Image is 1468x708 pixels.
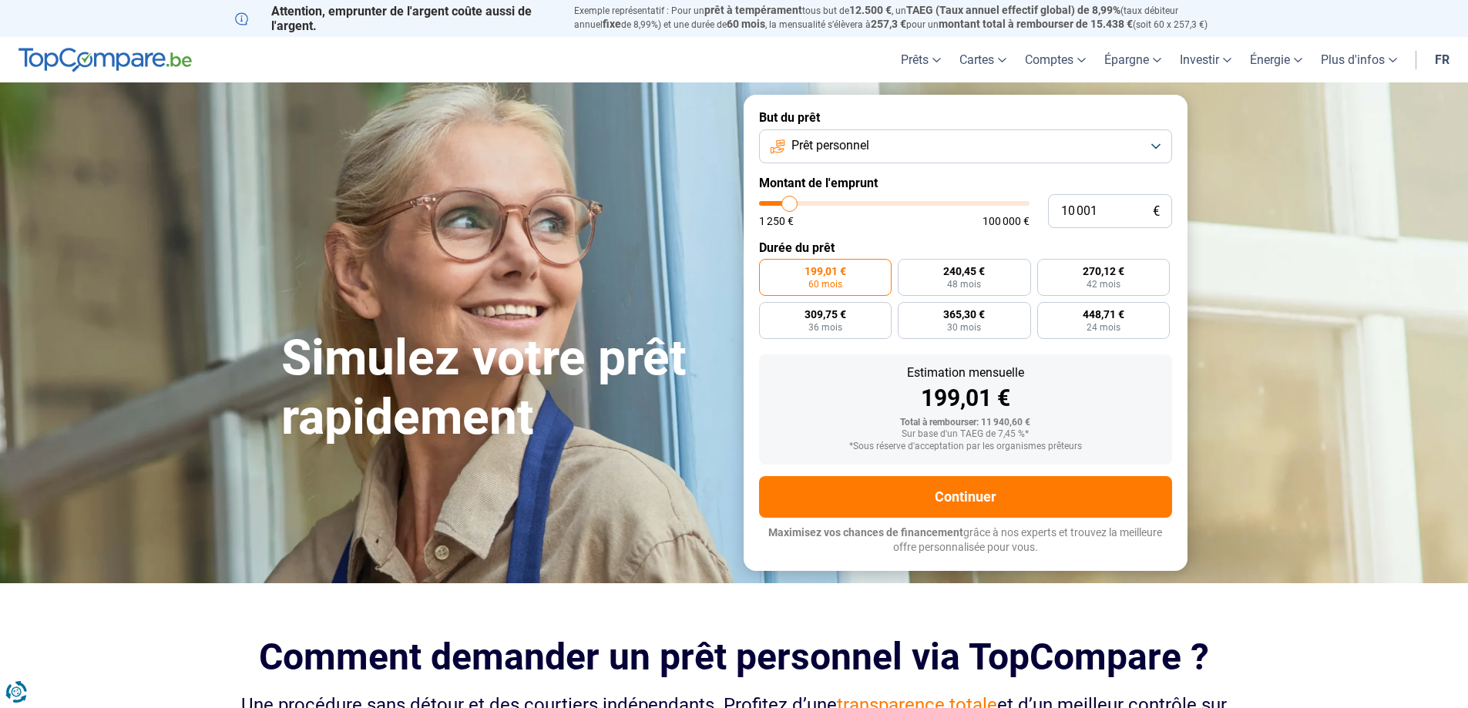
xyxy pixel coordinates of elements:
[943,309,985,320] span: 365,30 €
[768,526,963,539] span: Maximisez vos chances de financement
[849,4,892,16] span: 12.500 €
[1083,309,1124,320] span: 448,71 €
[808,323,842,332] span: 36 mois
[759,525,1172,555] p: grâce à nos experts et trouvez la meilleure offre personnalisée pour vous.
[1241,37,1312,82] a: Énergie
[808,280,842,289] span: 60 mois
[771,387,1160,410] div: 199,01 €
[759,129,1172,163] button: Prêt personnel
[1153,205,1160,218] span: €
[906,4,1120,16] span: TAEG (Taux annuel effectif global) de 8,99%
[759,216,794,226] span: 1 250 €
[871,18,906,30] span: 257,3 €
[983,216,1030,226] span: 100 000 €
[235,636,1234,678] h2: Comment demander un prêt personnel via TopCompare ?
[771,441,1160,452] div: *Sous réserve d'acceptation par les organismes prêteurs
[1171,37,1241,82] a: Investir
[1083,266,1124,277] span: 270,12 €
[727,18,765,30] span: 60 mois
[947,280,981,289] span: 48 mois
[947,323,981,332] span: 30 mois
[950,37,1016,82] a: Cartes
[805,266,846,277] span: 199,01 €
[943,266,985,277] span: 240,45 €
[771,418,1160,428] div: Total à rembourser: 11 940,60 €
[1087,280,1120,289] span: 42 mois
[759,176,1172,190] label: Montant de l'emprunt
[771,367,1160,379] div: Estimation mensuelle
[771,429,1160,440] div: Sur base d'un TAEG de 7,45 %*
[939,18,1133,30] span: montant total à rembourser de 15.438 €
[281,329,725,448] h1: Simulez votre prêt rapidement
[18,48,192,72] img: TopCompare
[759,110,1172,125] label: But du prêt
[235,4,556,33] p: Attention, emprunter de l'argent coûte aussi de l'argent.
[805,309,846,320] span: 309,75 €
[1426,37,1459,82] a: fr
[892,37,950,82] a: Prêts
[759,240,1172,255] label: Durée du prêt
[603,18,621,30] span: fixe
[1016,37,1095,82] a: Comptes
[759,476,1172,518] button: Continuer
[1087,323,1120,332] span: 24 mois
[1312,37,1406,82] a: Plus d'infos
[574,4,1234,32] p: Exemple représentatif : Pour un tous but de , un (taux débiteur annuel de 8,99%) et une durée de ...
[1095,37,1171,82] a: Épargne
[791,137,869,154] span: Prêt personnel
[704,4,802,16] span: prêt à tempérament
